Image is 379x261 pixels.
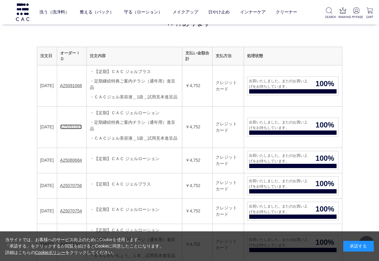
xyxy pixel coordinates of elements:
span: 出荷いたしました。またのお買い上げをお待ちしています。 [247,204,311,215]
a: 出荷いたしました。またのお買い上げをお待ちしています。 100% [247,176,339,195]
p: SEARCH [325,15,333,19]
a: CART [366,7,374,19]
a: 出荷いたしました。またのお買い上げをお待ちしています。 100% [247,118,339,137]
a: A25091061 [60,124,82,129]
a: A25070754 [60,208,82,213]
td: [DATE] [37,148,57,173]
span: 出荷いたしました。またのお買い上げをお待ちしています。 [247,153,311,164]
td: [DATE] [37,173,57,198]
td: クレジットカード [213,65,244,106]
img: logo [15,3,30,21]
div: 承諾する [343,241,374,252]
a: Cookieポリシー [35,250,66,255]
div: ・定期継続特典ご案内チラシ（通年用）進呈品 [90,119,179,132]
span: 出荷いたしました。またのお買い上げをお待ちしています。 [247,119,311,130]
a: メイクアップ [173,5,198,20]
a: 洗う（洗浄料） [39,5,69,20]
p: CART [366,15,374,19]
div: ・【定期】ＣＡＣ ジェルローション [90,227,179,233]
div: ・【定期】ＣＡＣ ジェルプラス [90,181,179,187]
td: ￥4,752 [182,65,213,106]
td: [DATE] [37,65,57,106]
a: RANKING [338,7,347,19]
td: クレジットカード [213,148,244,173]
span: 100% [311,178,338,189]
a: 出荷いたしました。またのお買い上げをお待ちしています。 100% [247,76,339,95]
td: ￥4,752 [182,148,213,173]
div: ・ＣＡＣジェル美容液＿1袋＿試用見本進呈品 [90,94,179,100]
div: 当サイトでは、お客様へのサービス向上のためにCookieを使用します。 「承諾する」をクリックするか閲覧を続けるとCookieに同意したことになります。 詳細はこちらの をクリックしてください。 [5,237,164,256]
a: A25091068 [60,83,82,88]
a: MYPAGE [352,7,360,19]
div: ・ＣＡＣジェル美容液＿1袋＿試用見本進呈品 [90,135,179,142]
th: 処理状態 [244,47,342,65]
a: インナーケア [240,5,266,20]
th: 支払方法 [213,47,244,65]
span: 100% [311,153,338,164]
a: A25070756 [60,183,82,188]
a: 守る（ローション） [124,5,162,20]
p: MYPAGE [352,15,360,19]
a: 整える（パック） [80,5,114,20]
div: ・【定期】ＣＡＣ ジェルローション [90,156,179,162]
a: SEARCH [325,7,333,19]
a: 日やけ止め [208,5,230,20]
a: 出荷いたしました。またのお買い上げをお待ちしています。 100% [247,151,339,170]
td: クレジットカード [213,198,244,224]
span: 出荷いたしました。またのお買い上げをお待ちしています。 [247,178,311,189]
td: ￥4,752 [182,106,213,148]
p: RANKING [338,15,347,19]
a: A25080684 [60,158,82,163]
span: 100% [311,78,338,89]
td: クレジットカード [213,173,244,198]
th: 注文日 [37,47,57,65]
th: 支払い金額合計 [182,47,213,65]
span: 100% [311,204,338,215]
td: クレジットカード [213,106,244,148]
a: クリーナー [276,5,297,20]
div: ・定期継続特典ご案内チラシ（通年用）進呈品 [90,78,179,91]
div: ・【定期】ＣＡＣ ジェルプラス [90,68,179,75]
td: ￥4,752 [182,173,213,198]
span: 100% [311,119,338,130]
th: オーダーＩＤ [57,47,86,65]
div: ・【定期】ＣＡＣ ジェルローション [90,110,179,116]
span: 出荷いたしました。またのお買い上げをお待ちしています。 [247,78,311,89]
div: ・【定期】ＣＡＣ ジェルローション [90,206,179,213]
a: 出荷いたしました。またのお買い上げをお待ちしています。 100% [247,202,339,221]
td: ￥4,752 [182,198,213,224]
th: 注文内容 [86,47,182,65]
td: [DATE] [37,198,57,224]
td: [DATE] [37,106,57,148]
